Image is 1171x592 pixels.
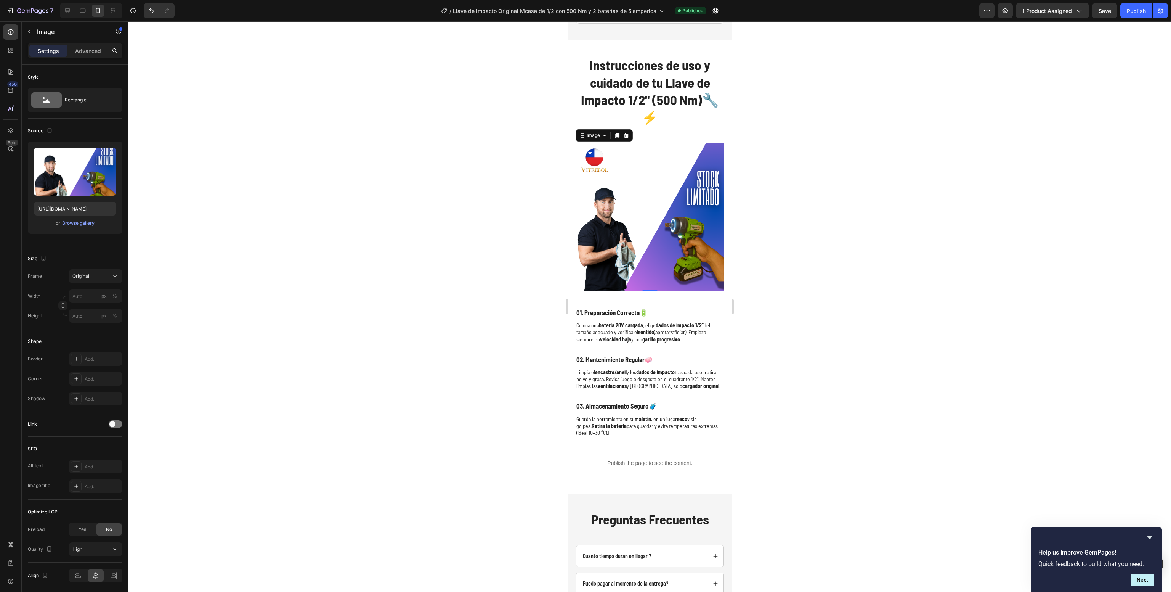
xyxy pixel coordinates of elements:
[85,396,120,402] div: Add...
[1038,560,1154,568] p: Quick feedback to build what you need.
[28,544,54,555] div: Quality
[28,273,42,280] label: Frame
[85,483,120,490] div: Add...
[1092,3,1117,18] button: Save
[28,126,54,136] div: Source
[568,21,732,592] iframe: Design area
[72,546,82,552] span: High
[34,202,116,216] input: https://example.com/image.jpg
[69,542,122,556] button: High
[28,375,43,382] div: Corner
[28,312,42,319] label: Height
[56,219,60,228] span: or
[85,356,120,363] div: Add...
[1038,548,1154,557] h2: Help us improve GemPages!
[1145,533,1154,542] button: Hide survey
[34,148,116,196] img: preview-image
[110,291,119,301] button: px
[453,7,656,15] span: Llave de impacto Original Mcasa de 1/2 con 500 Nm y 2 baterías de 5 amperios
[69,289,122,303] input: px%
[1131,574,1154,586] button: Next question
[50,6,53,15] p: 7
[28,421,37,428] div: Link
[85,376,120,383] div: Add...
[72,273,89,280] span: Original
[1016,3,1089,18] button: 1 product assigned
[1099,8,1111,14] span: Save
[144,3,175,18] div: Undo/Redo
[99,291,109,301] button: %
[28,254,48,264] div: Size
[1022,7,1072,15] span: 1 product assigned
[28,526,45,533] div: Preload
[28,338,42,345] div: Shape
[28,395,45,402] div: Shadow
[28,462,43,469] div: Alt text
[28,356,43,362] div: Border
[28,482,50,489] div: Image title
[106,526,112,533] span: No
[449,7,451,15] span: /
[28,508,58,515] div: Optimize LCP
[101,312,107,319] div: px
[28,446,37,452] div: SEO
[99,311,109,320] button: %
[38,47,59,55] p: Settings
[65,91,111,109] div: Rectangle
[6,140,18,146] div: Beta
[28,293,40,299] label: Width
[1127,7,1146,15] div: Publish
[3,3,57,18] button: 7
[110,311,119,320] button: px
[69,269,122,283] button: Original
[85,463,120,470] div: Add...
[28,571,50,581] div: Align
[7,81,18,87] div: 450
[112,312,117,319] div: %
[101,293,107,299] div: px
[37,27,102,36] p: Image
[112,293,117,299] div: %
[1038,533,1154,586] div: Help us improve GemPages!
[62,220,95,227] div: Browse gallery
[28,74,39,80] div: Style
[62,219,95,227] button: Browse gallery
[69,309,122,323] input: px%
[682,7,703,14] span: Published
[1120,3,1152,18] button: Publish
[75,47,101,55] p: Advanced
[79,526,86,533] span: Yes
